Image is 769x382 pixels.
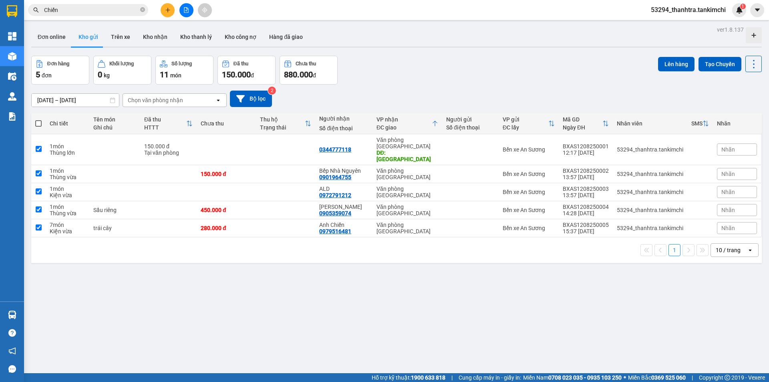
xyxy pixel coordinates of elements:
button: Số lượng11món [155,56,213,85]
div: Văn phòng [GEOGRAPHIC_DATA] [376,222,438,234]
button: Kho thanh lý [174,27,218,46]
div: 0905359074 [319,210,351,216]
div: 280.000 đ [201,225,252,231]
sup: 2 [268,87,276,95]
div: 0972791212 [319,192,351,198]
span: copyright [725,375,730,380]
button: Hàng đã giao [263,27,309,46]
div: 14:28 [DATE] [563,210,609,216]
div: Nhận: Văn phòng [GEOGRAPHIC_DATA] [73,47,147,64]
button: Đơn online [31,27,72,46]
div: Ghi chú [93,124,136,131]
div: trái cây [93,225,136,231]
img: warehouse-icon [8,92,16,101]
button: Chưa thu880.000đ [280,56,338,85]
button: Tạo Chuyến [699,57,741,71]
button: 1 [668,244,680,256]
div: BXAS1208250003 [563,186,609,192]
div: Thùng lớn [50,150,85,156]
div: 450.000 đ [201,207,252,213]
div: Gửi: Bến xe An Sương [6,47,69,64]
div: Bến xe An Sương [503,207,555,213]
img: solution-icon [8,112,16,121]
div: BXAS1208250005 [563,222,609,228]
div: Như Quỳnh [319,204,368,210]
div: ALD [319,186,368,192]
div: Thu hộ [260,116,305,123]
div: 53294_thanhtra.tankimchi [617,207,683,213]
button: Lên hàng [658,57,695,71]
img: warehouse-icon [8,72,16,81]
div: SMS [691,120,703,127]
div: Thùng vừa [50,174,85,180]
span: Nhãn [721,189,735,195]
span: aim [202,7,207,13]
img: dashboard-icon [8,32,16,40]
div: DĐ: Điện Bàn [376,150,438,162]
div: 53294_thanhtra.tankimchi [617,225,683,231]
div: ver 1.8.137 [717,25,744,34]
div: Đã thu [144,116,186,123]
div: 12:17 [DATE] [563,150,609,156]
span: 5 [36,70,40,79]
span: | [451,373,453,382]
input: Select a date range. [32,94,119,107]
div: Tại văn phòng [144,150,193,156]
span: 1 [741,4,744,9]
div: ĐC lấy [503,124,548,131]
div: Số điện thoại [446,124,495,131]
span: notification [8,347,16,355]
img: logo-vxr [7,5,17,17]
div: Bếp Nhà Nguyên [319,168,368,174]
button: plus [161,3,175,17]
th: Toggle SortBy [372,113,442,134]
text: BXAS1208250005 [44,34,109,42]
span: caret-down [754,6,761,14]
button: Đã thu150.000đ [217,56,276,85]
span: Nhãn [721,225,735,231]
div: 1 món [50,186,85,192]
div: Tên món [93,116,136,123]
div: Bến xe An Sương [503,146,555,153]
div: BXAS1208250004 [563,204,609,210]
strong: 1900 633 818 [411,374,445,381]
div: HTTT [144,124,186,131]
div: 15:37 [DATE] [563,228,609,234]
span: 880.000 [284,70,313,79]
span: message [8,365,16,373]
span: Nhãn [721,207,735,213]
span: 150.000 [222,70,251,79]
div: Đã thu [234,61,248,67]
span: search [33,7,39,13]
div: Tạo kho hàng mới [746,27,762,43]
button: Kho gửi [72,27,105,46]
div: Đơn hàng [47,61,69,67]
button: Khối lượng0kg [93,56,151,85]
img: warehouse-icon [8,311,16,319]
div: Số lượng [171,61,192,67]
div: Thùng vừa [50,210,85,216]
button: Bộ lọc [230,91,272,107]
sup: 1 [740,4,746,9]
div: Văn phòng [GEOGRAPHIC_DATA] [376,186,438,198]
input: Tìm tên, số ĐT hoặc mã đơn [44,6,139,14]
span: món [170,72,181,79]
div: Văn phòng [GEOGRAPHIC_DATA] [376,168,438,180]
div: BXAS1208250001 [563,143,609,150]
div: Bến xe An Sương [503,189,555,195]
div: Khối lượng [109,61,134,67]
img: icon-new-feature [736,6,743,14]
div: 53294_thanhtra.tankimchi [617,171,683,177]
button: file-add [179,3,193,17]
span: 0 [98,70,102,79]
button: caret-down [750,3,764,17]
div: 53294_thanhtra.tankimchi [617,189,683,195]
div: Sầu riêng [93,207,136,213]
div: Ngày ĐH [563,124,602,131]
th: Toggle SortBy [256,113,315,134]
th: Toggle SortBy [140,113,197,134]
div: Trạng thái [260,124,305,131]
div: 0901964755 [319,174,351,180]
div: 0344777118 [319,146,351,153]
span: close-circle [140,6,145,14]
